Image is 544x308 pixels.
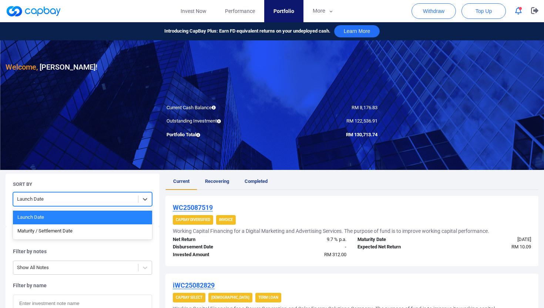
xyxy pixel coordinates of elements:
div: Disbursement Date [167,243,260,251]
div: Expected Net Return [352,243,444,251]
strong: [DEMOGRAPHIC_DATA] [211,295,249,299]
span: RM 312.00 [324,252,346,257]
div: Outstanding Investment [161,117,272,125]
span: Top Up [476,7,492,15]
button: Learn More [334,25,380,37]
span: Current [173,178,189,184]
div: Portfolio Total [161,131,272,139]
u: iWC25082829 [173,281,215,289]
span: Completed [245,178,268,184]
div: Maturity / Settlement Date [13,224,152,238]
div: Current Cash Balance [161,104,272,112]
span: Recovering [205,178,229,184]
div: Net Return [167,236,260,244]
div: Invested Amount [167,251,260,259]
strong: Term Loan [258,295,278,299]
span: RM 10.09 [511,244,531,250]
button: Top Up [461,3,506,19]
button: Withdraw [412,3,456,19]
u: WC25087519 [173,204,213,211]
span: RM 8,176.83 [352,105,377,110]
strong: CapBay Select [176,295,202,299]
div: 9.7 % p.a. [260,236,352,244]
h5: Filter by name [13,282,152,289]
div: - [260,243,352,251]
strong: Invoice [219,218,233,222]
div: Launch Date [13,211,152,224]
h5: Filter by notes [13,248,152,255]
h3: [PERSON_NAME] ! [6,61,97,73]
span: Performance [225,7,255,15]
h5: Sort By [13,181,32,188]
span: Welcome, [6,63,38,71]
span: RM 122,536.91 [346,118,377,124]
span: Portfolio [273,7,294,15]
strong: CapBay Diversified [176,218,210,222]
h5: Working Capital Financing for a Digital Marketing and Advertising Services. The purpose of fund i... [173,228,489,234]
div: Maturity Date [352,236,444,244]
span: RM 130,713.74 [346,132,377,137]
span: Introducing CapBay Plus: Earn FD equivalent returns on your undeployed cash. [164,27,330,35]
div: [DATE] [444,236,537,244]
